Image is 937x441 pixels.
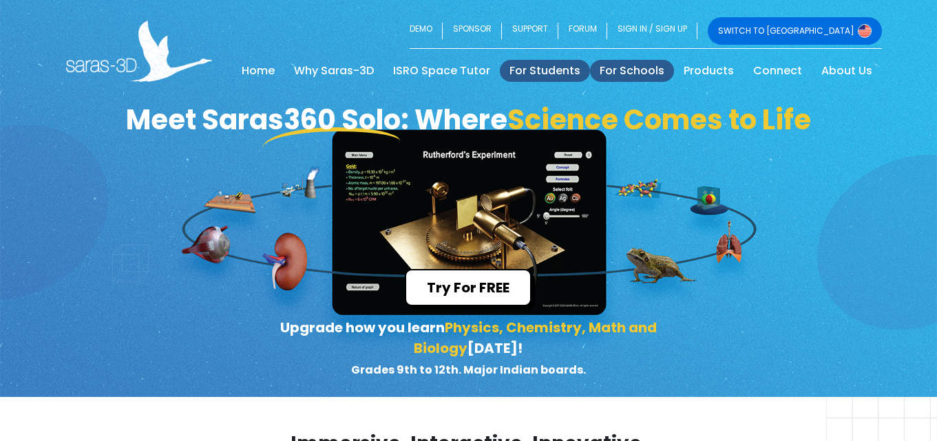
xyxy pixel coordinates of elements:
h1: Meet Saras360 Solo: Where [56,103,882,136]
a: DEMO [410,17,443,45]
a: FORUM [558,17,607,45]
a: For Schools [590,60,674,82]
span: Physics, Chemistry, Math and Biology [414,318,657,358]
p: Upgrade how you learn [DATE]! [225,317,712,379]
a: Why Saras-3D [284,60,383,82]
a: About Us [812,60,882,82]
a: SUPPORT [502,17,558,45]
a: ISRO Space Tutor [383,60,500,82]
a: SWITCH TO [GEOGRAPHIC_DATA] [708,17,882,45]
img: Switch to USA [858,24,872,38]
small: Grades 9th to 12th. Major Indian boards. [351,362,586,378]
a: Products [674,60,744,82]
img: Saras 3D [66,21,213,82]
a: For Students [500,60,590,82]
a: SPONSOR [443,17,502,45]
a: Connect [744,60,812,82]
span: Science Comes to Life [507,100,811,139]
button: Try For FREE [405,269,531,306]
a: Home [232,60,284,82]
a: SIGN IN / SIGN UP [607,17,697,45]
